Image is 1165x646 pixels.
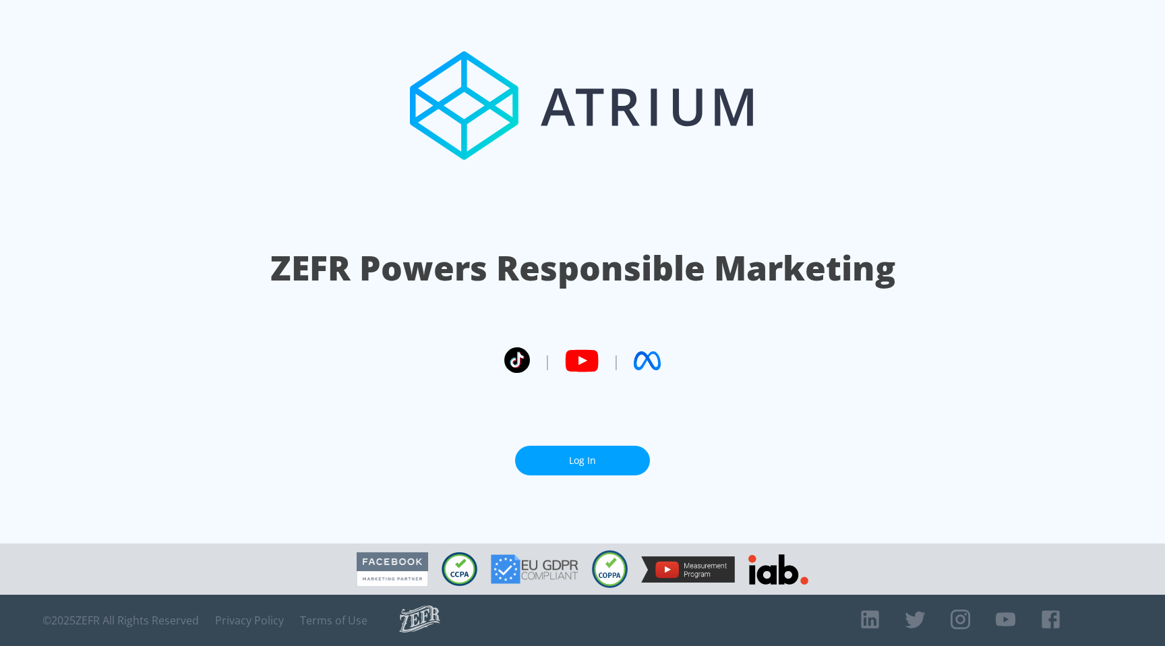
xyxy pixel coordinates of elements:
img: IAB [748,554,808,585]
img: COPPA Compliant [592,550,628,588]
img: CCPA Compliant [442,552,477,586]
img: YouTube Measurement Program [641,556,735,583]
a: Log In [515,446,650,476]
img: Facebook Marketing Partner [357,552,428,587]
img: GDPR Compliant [491,554,578,584]
a: Privacy Policy [215,614,284,627]
a: Terms of Use [300,614,367,627]
span: © 2025 ZEFR All Rights Reserved [42,614,199,627]
span: | [612,351,620,371]
h1: ZEFR Powers Responsible Marketing [270,245,895,291]
span: | [543,351,551,371]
